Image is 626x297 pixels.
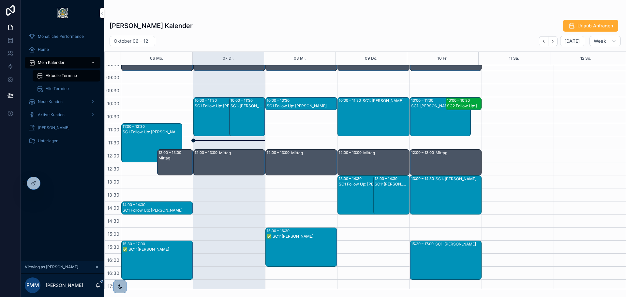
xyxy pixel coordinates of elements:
[25,122,100,134] a: [PERSON_NAME]
[26,281,39,289] span: FMM
[267,103,336,109] div: SC1 Follow Up: [PERSON_NAME]
[123,241,147,246] div: 15:30 – 17:00
[589,36,621,46] button: Week
[411,176,436,181] div: 13:00 – 14:30
[194,97,254,136] div: 10:00 – 11:30SC1 Follow Up: [PERSON_NAME]
[446,97,481,110] div: 10:00 – 10:30SC2 Follow Up: [PERSON_NAME]
[46,73,77,78] span: Aktuelle Termine
[411,150,436,155] div: 12:00 – 13:00
[509,52,519,65] button: 11 Sa.
[548,36,558,46] button: Next
[106,192,121,198] span: 13:30
[365,52,378,65] button: 09 Do.
[195,103,254,109] div: SC1 Follow Up: [PERSON_NAME]
[106,283,121,289] span: 17:00
[563,20,618,32] button: Urlaub Anfragen
[539,36,548,46] button: Back
[158,150,183,155] div: 12:00 – 13:00
[25,96,100,108] a: Neue Kunden
[38,60,65,65] span: Mein Kalender
[105,62,121,67] span: 08:30
[294,52,306,65] button: 08 Mi.
[339,98,363,103] div: 10:00 – 11:30
[38,112,65,117] span: Aktive Kunden
[105,75,121,80] span: 09:00
[107,127,121,132] span: 11:00
[266,228,337,266] div: 15:00 – 16:30✅ SC1: [PERSON_NAME]
[114,38,148,44] h2: Oktober 06 – 12
[338,176,398,214] div: 13:00 – 14:30SC1 Follow Up: [PERSON_NAME]
[410,97,470,136] div: 10:00 – 11:30SC1: [PERSON_NAME]
[110,21,193,30] h1: [PERSON_NAME] Kalender
[158,156,192,161] div: Mittag
[447,98,471,103] div: 10:00 – 10:30
[266,150,337,175] div: 12:00 – 13:00Mittag
[339,150,363,155] div: 12:00 – 13:00
[560,36,584,46] button: [DATE]
[46,282,83,289] p: [PERSON_NAME]
[438,52,448,65] button: 10 Fr.
[38,99,63,104] span: Neue Kunden
[38,125,69,130] span: [PERSON_NAME]
[219,150,264,156] div: Mittag
[266,97,337,110] div: 10:00 – 10:30SC1 Follow Up: [PERSON_NAME]
[21,26,104,155] div: scrollable content
[195,150,219,155] div: 12:00 – 13:00
[122,124,182,162] div: 11:00 – 12:30SC1 Follow Up: [PERSON_NAME]
[106,244,121,250] span: 15:30
[410,150,481,175] div: 12:00 – 13:00Mittag
[122,241,193,279] div: 15:30 – 17:00✅ SC1: [PERSON_NAME]
[338,97,409,136] div: 10:00 – 11:30SC1: [PERSON_NAME]
[106,257,121,263] span: 16:00
[267,234,336,239] div: ✅ SC1: [PERSON_NAME]
[33,83,100,95] a: Alle Termine
[435,242,481,247] div: SC1: [PERSON_NAME]
[411,103,470,109] div: SC1: [PERSON_NAME]
[447,103,481,109] div: SC2 Follow Up: [PERSON_NAME]
[123,208,192,213] div: SC1 Follow Up: [PERSON_NAME]
[267,98,291,103] div: 10:00 – 10:30
[231,98,254,103] div: 10:00 – 11:30
[195,98,218,103] div: 10:00 – 11:30
[580,52,591,65] button: 12 So.
[410,241,481,279] div: 15:30 – 17:00SC1: [PERSON_NAME]
[122,202,193,214] div: 14:00 – 14:30SC1 Follow Up: [PERSON_NAME]
[375,182,409,187] div: SC1: [PERSON_NAME]
[436,176,481,182] div: SC1: [PERSON_NAME]
[105,88,121,93] span: 09:30
[338,150,409,175] div: 12:00 – 13:00Mittag
[33,70,100,82] a: Aktuelle Termine
[291,150,336,156] div: Mittag
[374,176,409,214] div: 13:00 – 14:30SC1: [PERSON_NAME]
[564,38,580,44] span: [DATE]
[57,8,68,18] img: App logo
[267,228,291,233] div: 15:00 – 16:30
[123,124,146,129] div: 11:00 – 12:30
[223,52,234,65] button: 07 Di.
[363,98,409,103] div: SC1: [PERSON_NAME]
[410,176,481,214] div: 13:00 – 14:30SC1: [PERSON_NAME]
[25,44,100,55] a: Home
[363,150,409,156] div: Mittag
[339,176,363,181] div: 13:00 – 14:30
[267,150,291,155] div: 12:00 – 13:00
[194,150,265,175] div: 12:00 – 13:00Mittag
[38,47,49,52] span: Home
[123,202,147,207] div: 14:00 – 14:30
[25,264,78,270] span: Viewing as [PERSON_NAME]
[106,218,121,224] span: 14:30
[375,176,399,181] div: 13:00 – 14:30
[106,153,121,158] span: 12:00
[339,182,398,187] div: SC1 Follow Up: [PERSON_NAME]
[594,38,606,44] span: Week
[106,114,121,119] span: 10:30
[46,86,69,91] span: Alle Termine
[25,135,100,147] a: Unterlagen
[411,241,435,246] div: 15:30 – 17:00
[106,270,121,276] span: 16:30
[150,52,163,65] button: 06 Mo.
